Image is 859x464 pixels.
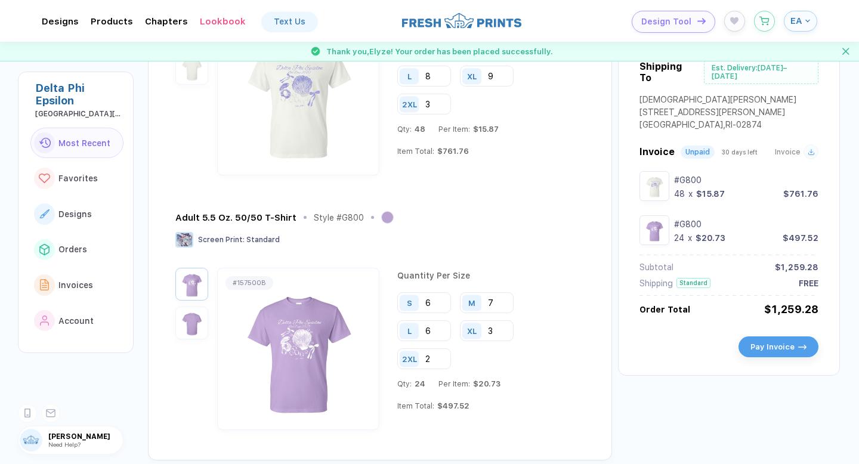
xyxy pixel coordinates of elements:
[397,125,425,134] div: Qty:
[676,278,710,288] div: Standard
[639,279,673,288] div: Shipping
[642,174,666,198] img: 1580d8c5-9e44-4461-bf08-96beebae7bd1_nt_front_1742565409014.jpg
[397,147,469,156] div: Item Total:
[233,279,266,287] div: # 157500B
[48,441,81,448] span: Need Help?
[35,110,123,118] div: University of Rhode Island
[467,72,477,81] div: XL
[783,189,818,199] div: $761.76
[696,189,725,199] div: $15.87
[438,125,499,134] div: Per Item:
[20,429,42,451] img: user profile
[397,379,425,388] div: Qty:
[775,262,818,272] div: $1,259.28
[470,125,499,134] span: $15.87
[739,336,818,357] button: Pay Invoiceicon
[178,271,205,298] img: 59891700-5b81-4f2d-91b9-773fe3cb08f6_nt_front_1742912084694.jpg
[397,271,582,292] div: Quantity Per Size
[407,326,412,335] div: L
[674,233,684,243] div: 24
[639,146,675,157] span: Invoice
[40,315,50,326] img: link to icon
[674,189,685,199] div: 48
[641,17,691,27] span: Design Tool
[697,18,706,24] img: icon
[704,60,818,84] div: Est. Delivery: [DATE]–[DATE]
[438,379,500,388] div: Per Item:
[262,12,317,31] a: Text Us
[639,262,673,272] div: Subtotal
[39,244,50,255] img: link to icon
[674,219,818,229] div: #G800
[402,11,521,30] img: logo
[687,189,694,199] div: x
[221,279,376,419] img: 59891700-5b81-4f2d-91b9-773fe3cb08f6_nt_front_1742912084694.jpg
[58,245,87,254] span: Orders
[642,218,666,242] img: 59891700-5b81-4f2d-91b9-773fe3cb08f6_nt_front_1742912084694.jpg
[674,175,818,185] div: #G800
[750,342,795,351] span: Pay Invoice
[35,82,123,107] div: Delta Phi Epsilon
[145,16,188,27] div: ChaptersToggle dropdown menu chapters
[200,16,246,27] div: Lookbook
[639,107,796,120] div: [STREET_ADDRESS][PERSON_NAME]
[397,401,469,410] div: Item Total:
[412,379,425,388] span: 24
[178,55,205,82] img: 1580d8c5-9e44-4461-bf08-96beebae7bd1_nt_back_1742565409016.jpg
[798,345,807,349] img: icon
[48,432,123,441] span: [PERSON_NAME]
[790,16,802,26] span: EA
[764,303,818,315] div: $1,259.28
[91,16,133,27] div: ProductsToggle dropdown menu
[326,47,553,56] span: Thank you, Elyze ! Your order has been placed successfully.
[470,379,500,388] span: $20.73
[306,42,325,61] img: success gif
[178,310,205,336] img: 59891700-5b81-4f2d-91b9-773fe3cb08f6_nt_back_1742912084698.jpg
[412,125,425,134] span: 48
[30,305,123,336] button: link to iconAccount
[39,174,50,184] img: link to icon
[775,148,801,156] span: Invoice
[314,213,364,222] div: Style # G800
[467,326,477,335] div: XL
[687,233,693,243] div: x
[42,16,79,27] div: DesignsToggle dropdown menu
[696,233,725,243] div: $20.73
[30,234,123,265] button: link to iconOrders
[246,236,280,244] span: Standard
[639,305,690,314] div: Order Total
[685,148,710,156] div: Unpaid
[30,199,123,230] button: link to iconDesigns
[40,279,50,290] img: link to icon
[274,17,305,26] div: Text Us
[402,354,417,363] div: 2XL
[632,11,715,33] button: Design Toolicon
[39,209,50,218] img: link to icon
[30,128,123,159] button: link to iconMost Recent
[200,16,246,27] div: LookbookToggle dropdown menu chapters
[639,120,796,132] div: [GEOGRAPHIC_DATA] , RI - 02874
[198,236,245,244] span: Screen Print :
[434,401,469,410] span: $497.52
[799,279,818,288] div: FREE
[784,11,817,32] button: EA
[221,24,376,164] img: 1580d8c5-9e44-4461-bf08-96beebae7bd1_nt_front_1742565409014.jpg
[175,232,193,248] img: Screen Print
[30,270,123,301] button: link to iconInvoices
[407,72,412,81] div: L
[58,280,93,290] span: Invoices
[58,209,92,219] span: Designs
[58,174,98,183] span: Favorites
[39,138,51,148] img: link to icon
[639,61,695,83] div: Shipping To
[175,212,296,223] div: Adult 5.5 Oz. 50/50 T-Shirt
[402,100,417,109] div: 2XL
[783,233,818,243] div: $497.52
[434,147,469,156] span: $761.76
[722,149,758,156] span: 30 days left
[58,138,110,148] span: Most Recent
[58,316,94,326] span: Account
[30,163,123,194] button: link to iconFavorites
[468,298,475,307] div: M
[407,298,412,307] div: S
